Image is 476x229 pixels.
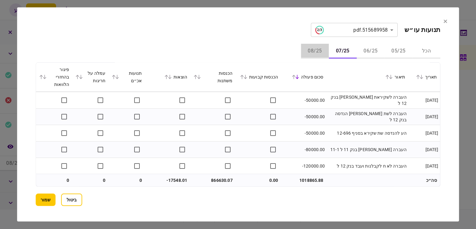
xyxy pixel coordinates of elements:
td: -17548.01 [145,174,190,186]
td: העברה לא ח לקבלנות ועבד בנק 12 ל [327,158,408,174]
td: 0 [36,174,72,186]
div: הכנסות משתנות [193,70,232,84]
text: 2/3 [317,28,322,32]
button: ביטול [61,194,82,206]
button: הכל [412,44,440,59]
td: [DATE] [408,92,440,109]
td: 0 [72,174,108,186]
div: 515689958.pdf [315,25,388,34]
td: העברה [PERSON_NAME] בנק 11 ל 11-1 [327,141,408,158]
td: -50000.00 [281,125,326,141]
td: [DATE] [408,141,440,158]
div: הכנסות קבועות [239,73,278,81]
div: עמלה על חריגות [75,70,105,84]
td: 0.00 [236,174,281,186]
div: פיגור בהחזרי הלוואות [39,66,69,88]
td: סה״כ [408,174,440,186]
div: הוצאות [148,73,187,81]
td: -80000.00 [281,141,326,158]
td: -50000.00 [281,109,326,125]
td: 1018865.88 [281,174,326,186]
td: [DATE] [408,125,440,141]
td: [DATE] [408,109,440,125]
td: הע להנדסה שת שקירא בסניף 12-696 [327,125,408,141]
button: 07/25 [329,44,357,59]
td: [DATE] [408,158,440,174]
h2: תנועות עו״ש [404,26,440,34]
div: תנועות אכ״ם [112,70,142,84]
td: העברה לשקיראת [PERSON_NAME] בנק 12 ל [327,92,408,109]
td: -50000.00 [281,92,326,109]
td: העברה לשת [PERSON_NAME] הנדסה בנק 12 ל [327,109,408,125]
button: שמור [36,194,55,206]
td: 866630.07 [190,174,236,186]
button: 08/25 [301,44,329,59]
td: 0 [109,174,145,186]
div: תיאור [330,73,405,81]
div: סכום פעולה [284,73,323,81]
button: 05/25 [385,44,412,59]
td: -120000.00 [281,158,326,174]
div: תאריך [411,73,437,81]
button: 06/25 [357,44,385,59]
